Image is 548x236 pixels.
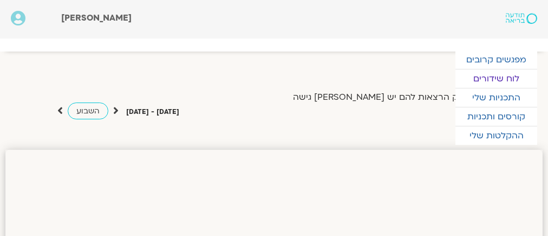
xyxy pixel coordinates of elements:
[61,12,132,24] span: [PERSON_NAME]
[455,126,537,145] a: ההקלטות שלי
[293,92,481,102] label: הצג רק הרצאות להם יש [PERSON_NAME] גישה
[455,50,537,69] a: מפגשים קרובים
[455,69,537,88] a: לוח שידורים
[455,107,537,126] a: קורסים ותכניות
[76,106,100,116] span: השבוע
[126,106,179,118] p: [DATE] - [DATE]
[455,88,537,107] a: התכניות שלי
[68,103,108,119] a: השבוע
